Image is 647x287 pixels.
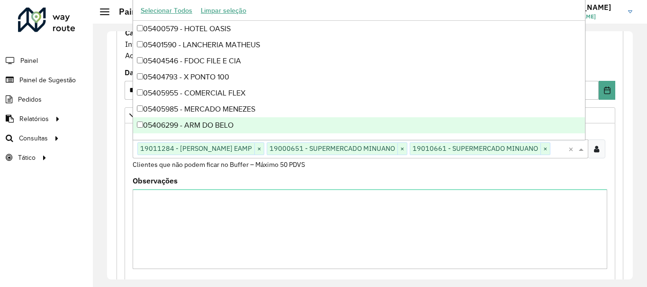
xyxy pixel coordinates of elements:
div: 05400579 - HOTEL OASIS [133,21,585,37]
span: Painel [20,56,38,66]
div: 05405955 - COMERCIAL FLEX [133,85,585,101]
strong: Cadastro Painel de sugestão de roteirização: [125,28,281,37]
span: 19011284 - [PERSON_NAME] EAMP [138,143,254,154]
div: 05404546 - FDOC FILE E CIA [133,53,585,69]
span: × [254,143,264,155]
a: Priorizar Cliente - Não podem ficar no buffer [125,107,615,123]
span: Relatórios [19,114,49,124]
button: Limpar seleção [197,3,251,18]
span: 19000651 - SUPERMERCADO MINUANO [267,143,397,154]
button: Choose Date [599,81,615,100]
div: Informe a data de inicio, fim e preencha corretamente os campos abaixo. Ao final, você irá pré-vi... [125,26,615,61]
span: Tático [18,153,36,163]
h3: [PERSON_NAME] [550,3,621,12]
span: × [397,143,407,155]
button: Selecionar Todos [136,3,197,18]
span: Pedidos [18,95,42,104]
div: 05405985 - MERCADO MENEZES [133,101,585,117]
h2: Painel de Sugestão - Criar registro [109,7,254,17]
span: [PERSON_NAME] [550,12,621,21]
div: 05404793 - X PONTO 100 [133,69,585,85]
span: 19010661 - SUPERMERCADO MINUANO [410,143,540,154]
span: Consultas [19,133,48,143]
div: 05401590 - LANCHERIA MATHEUS [133,37,585,53]
span: × [540,143,550,155]
small: Clientes que não podem ficar no Buffer – Máximo 50 PDVS [133,160,305,169]
div: Priorizar Cliente - Não podem ficar no buffer [125,123,615,281]
div: 05406343 - SUPER BRISK [133,133,585,149]
label: Observações [133,175,178,186]
label: Data de Vigência Inicial [125,67,211,78]
span: Clear all [568,143,576,155]
span: Painel de Sugestão [19,75,76,85]
div: 05406299 - ARM DO BELO [133,117,585,133]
